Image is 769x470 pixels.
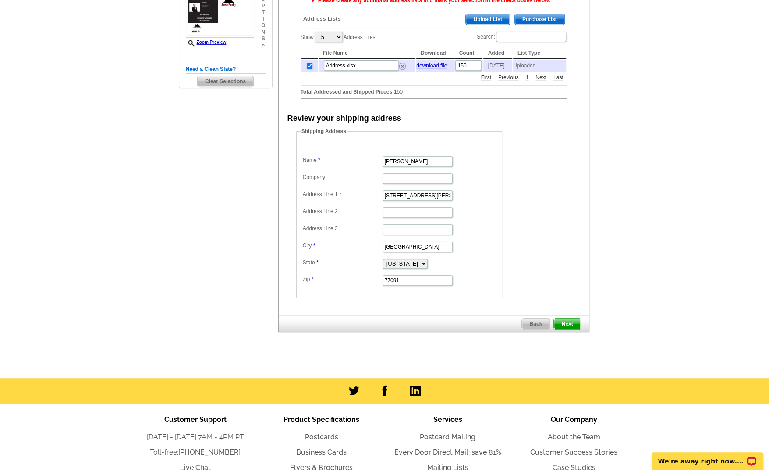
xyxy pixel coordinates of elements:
[399,61,406,67] a: Remove this list
[483,60,512,72] td: [DATE]
[301,31,376,43] label: Show Address Files
[164,415,227,424] span: Customer Support
[261,22,265,29] span: o
[198,76,253,87] span: Clear Selections
[132,447,259,458] li: Toll-free:
[399,63,406,70] img: delete.png
[303,242,382,249] label: City
[301,89,392,95] strong: Total Addressed and Shipped Pieces
[477,31,567,43] label: Search:
[478,74,493,81] a: First
[261,29,265,35] span: n
[296,448,347,456] a: Business Cards
[303,224,382,232] label: Address Line 3
[551,415,597,424] span: Our Company
[303,156,382,164] label: Name
[394,89,403,95] span: 150
[284,415,359,424] span: Product Specifications
[303,173,382,181] label: Company
[496,32,566,42] input: Search:
[523,74,531,81] a: 1
[261,16,265,22] span: i
[483,48,512,59] th: Added
[261,3,265,9] span: p
[554,319,580,329] span: Next
[319,48,416,59] th: File Name
[416,63,447,69] a: download file
[303,15,341,23] span: Address Lists
[186,40,227,45] a: Zoom Preview
[301,127,347,135] legend: Shipping Address
[261,35,265,42] span: s
[186,65,266,74] h5: Need a Clean Slate?
[303,190,382,198] label: Address Line 1
[530,448,617,456] a: Customer Success Stories
[315,32,343,42] select: ShowAddress Files
[420,433,475,441] a: Postcard Mailing
[513,48,566,59] th: List Type
[521,318,550,330] a: Back
[303,275,382,283] label: Zip
[305,433,338,441] a: Postcards
[303,259,382,267] label: State
[551,74,566,81] a: Last
[548,433,600,441] a: About the Team
[261,9,265,16] span: t
[646,442,769,470] iframe: LiveChat chat widget
[454,48,482,59] th: Count
[522,319,549,329] span: Back
[466,14,509,25] span: Upload List
[533,74,549,81] a: Next
[513,60,566,72] td: Uploaded
[515,14,564,25] span: Purchase List
[132,432,259,442] li: [DATE] - [DATE] 7AM - 4PM PT
[496,74,521,81] a: Previous
[303,207,382,215] label: Address Line 2
[433,415,462,424] span: Services
[416,48,454,59] th: Download
[287,112,401,124] div: Review your shipping address
[178,448,241,456] a: [PHONE_NUMBER]
[394,448,501,456] a: Every Door Direct Mail: save 81%
[261,42,265,49] span: »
